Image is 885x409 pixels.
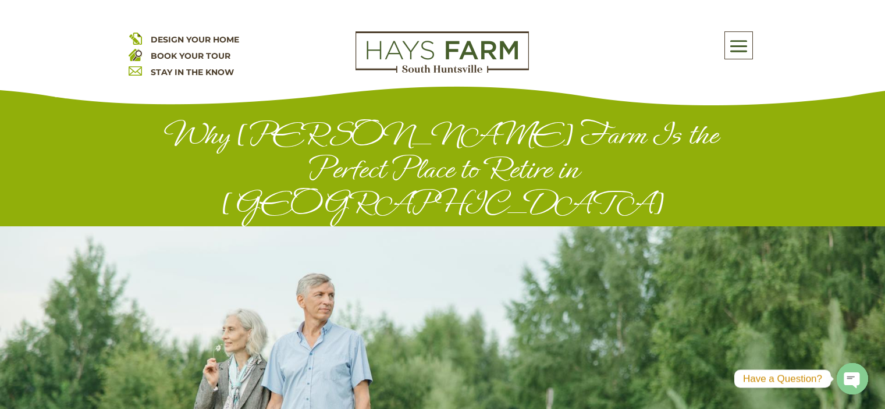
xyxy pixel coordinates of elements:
[151,51,230,61] a: BOOK YOUR TOUR
[129,48,142,61] img: book your home tour
[356,31,529,73] img: Logo
[151,67,234,77] a: STAY IN THE KNOW
[129,118,757,226] h1: Why [PERSON_NAME] Farm Is the Perfect Place to Retire in [GEOGRAPHIC_DATA]
[356,65,529,76] a: hays farm homes huntsville development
